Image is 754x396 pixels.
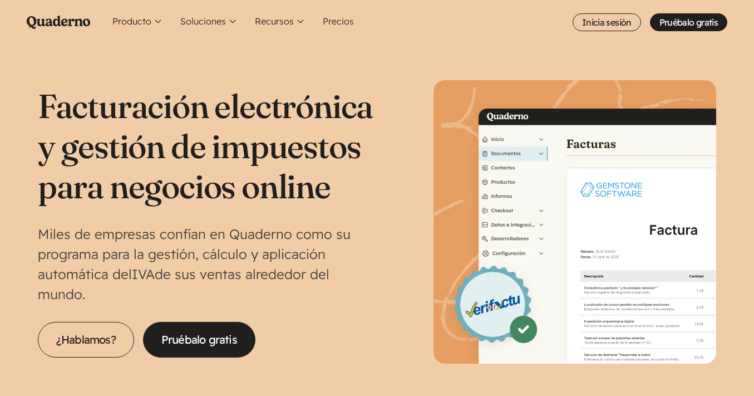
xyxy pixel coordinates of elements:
[573,13,641,31] a: Inicia sesión
[650,13,727,31] a: Pruébalo gratis
[143,322,255,358] a: Pruébalo gratis
[38,322,134,358] a: ¿Hablamos?
[38,224,377,304] p: Miles de empresas confían en Quaderno como su programa para la gestión, cálculo y aplicación auto...
[38,86,377,206] h1: Facturación electrónica y gestión de impuestos para negocios online
[433,80,717,364] img: Interfaz de Quaderno mostrando la página Factura con el distintivo Verifactu
[132,266,155,282] abbr: Impuesto sobre el Valor Añadido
